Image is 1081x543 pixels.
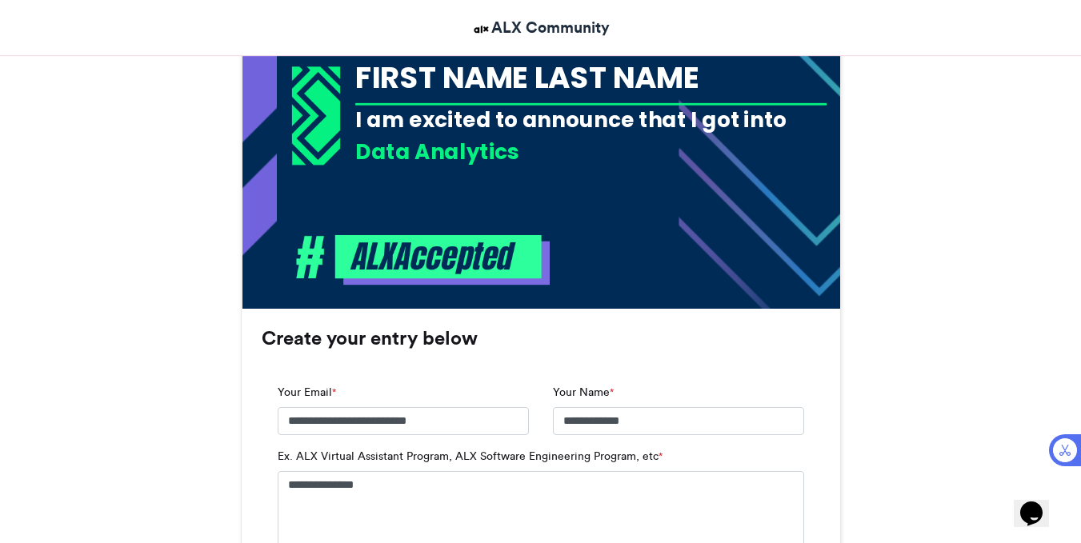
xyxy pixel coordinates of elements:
[278,448,663,465] label: Ex. ALX Virtual Assistant Program, ALX Software Engineering Program, etc
[1014,479,1065,527] iframe: chat widget
[291,66,340,166] img: 1718367053.733-03abb1a83a9aadad37b12c69bdb0dc1c60dcbf83.png
[355,105,827,163] div: I am excited to announce that I got into the
[471,16,610,39] a: ALX Community
[262,329,820,348] h3: Create your entry below
[355,137,827,166] div: Data Analytics
[355,57,827,98] div: FIRST NAME LAST NAME
[471,19,491,39] img: ALX Community
[553,384,614,401] label: Your Name
[278,384,336,401] label: Your Email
